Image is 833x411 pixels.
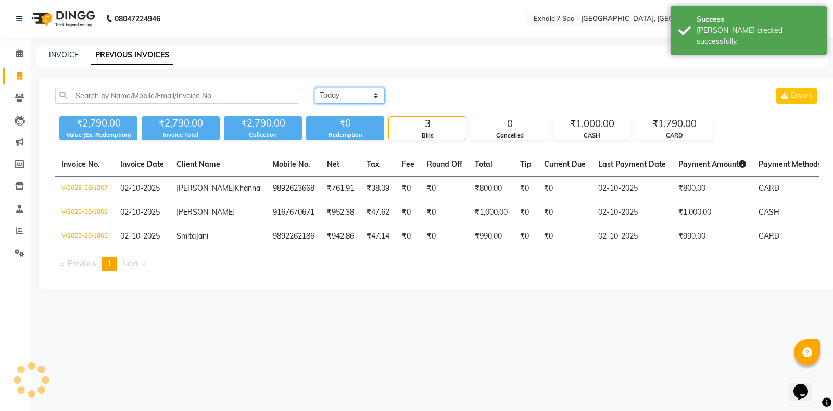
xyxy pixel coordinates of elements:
td: ₹47.62 [360,201,396,225]
div: ₹0 [306,116,384,131]
img: logo [27,4,98,33]
td: 9892262186 [267,225,321,248]
div: Bill created successfully. [697,25,819,47]
td: 02-10-2025 [592,225,672,248]
td: 02-10-2025 [592,177,672,201]
div: CASH [553,131,630,140]
td: ₹990.00 [469,225,514,248]
div: Invoice Total [142,131,220,140]
span: Previous [68,259,96,268]
span: 02-10-2025 [120,207,160,217]
button: Export [776,88,817,104]
td: ₹0 [396,225,421,248]
div: ₹2,790.00 [142,116,220,131]
iframe: chat widget [789,369,823,401]
span: 02-10-2025 [120,231,160,241]
td: ₹761.91 [321,177,360,201]
td: ₹800.00 [672,177,752,201]
td: ₹0 [514,201,538,225]
span: CARD [759,183,779,193]
td: ₹0 [421,201,469,225]
td: 9892623668 [267,177,321,201]
a: PREVIOUS INVOICES [91,46,173,65]
td: 9167670671 [267,201,321,225]
span: Round Off [427,159,462,169]
span: Smita [176,231,196,241]
span: Next [122,259,138,268]
span: Last Payment Date [598,159,666,169]
td: ₹0 [538,177,592,201]
span: Export [790,91,812,100]
span: Total [475,159,493,169]
span: Payment Amount [678,159,746,169]
span: Tax [367,159,380,169]
td: V/2025-26/1807 [55,177,114,201]
a: INVOICE [49,50,79,59]
span: Payment Methods [759,159,829,169]
td: ₹47.14 [360,225,396,248]
td: ₹0 [538,201,592,225]
td: ₹0 [421,225,469,248]
div: ₹2,790.00 [59,116,137,131]
div: ₹1,000.00 [553,117,630,131]
div: 3 [389,117,466,131]
span: [PERSON_NAME] [176,183,235,193]
div: ₹2,790.00 [224,116,302,131]
div: Collection [224,131,302,140]
nav: Pagination [55,257,819,271]
span: Invoice Date [120,159,164,169]
td: ₹990.00 [672,225,752,248]
td: ₹0 [421,177,469,201]
td: ₹0 [538,225,592,248]
td: ₹1,000.00 [672,201,752,225]
td: ₹1,000.00 [469,201,514,225]
div: 0 [471,117,548,131]
input: Search by Name/Mobile/Email/Invoice No [55,88,299,104]
td: 02-10-2025 [592,201,672,225]
td: ₹0 [396,201,421,225]
td: ₹38.09 [360,177,396,201]
div: Redemption [306,131,384,140]
span: Fee [402,159,414,169]
td: ₹0 [396,177,421,201]
td: ₹952.38 [321,201,360,225]
span: Net [327,159,339,169]
td: V/2025-26/1806 [55,201,114,225]
div: CARD [636,131,713,140]
span: Jani [196,231,208,241]
span: 02-10-2025 [120,183,160,193]
td: ₹800.00 [469,177,514,201]
span: CARD [759,231,779,241]
div: Success [697,14,819,25]
td: ₹0 [514,177,538,201]
span: Invoice No. [61,159,100,169]
span: [PERSON_NAME] [176,207,235,217]
td: ₹942.86 [321,225,360,248]
span: Mobile No. [273,159,310,169]
span: Khanna [235,183,260,193]
td: ₹0 [514,225,538,248]
b: 08047224946 [115,4,160,33]
span: Current Due [544,159,586,169]
td: V/2025-26/1805 [55,225,114,248]
span: CASH [759,207,779,217]
div: ₹1,790.00 [636,117,713,131]
span: Client Name [176,159,220,169]
div: Bills [389,131,466,140]
span: 1 [107,259,111,268]
div: Cancelled [471,131,548,140]
div: Value (Ex. Redemption) [59,131,137,140]
span: Tip [520,159,532,169]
